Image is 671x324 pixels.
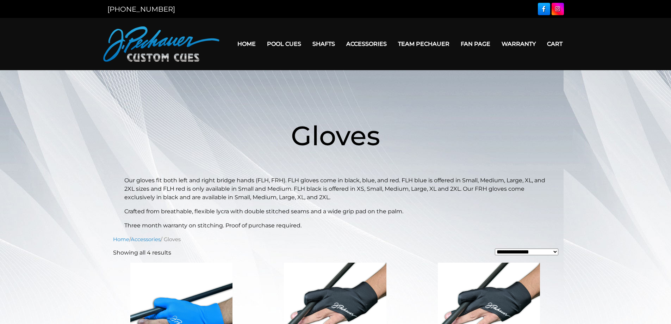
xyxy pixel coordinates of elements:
[113,236,558,243] nav: Breadcrumb
[541,35,568,53] a: Cart
[107,5,175,13] a: [PHONE_NUMBER]
[131,236,161,243] a: Accessories
[124,207,547,216] p: Crafted from breathable, flexible lycra with double stitched seams and a wide grip pad on the palm.
[341,35,392,53] a: Accessories
[307,35,341,53] a: Shafts
[495,249,558,255] select: Shop order
[103,26,219,62] img: Pechauer Custom Cues
[113,249,171,257] p: Showing all 4 results
[232,35,261,53] a: Home
[455,35,496,53] a: Fan Page
[496,35,541,53] a: Warranty
[291,119,380,152] span: Gloves
[113,236,129,243] a: Home
[124,176,547,202] p: Our gloves fit both left and right bridge hands (FLH, FRH). FLH gloves come in black, blue, and r...
[392,35,455,53] a: Team Pechauer
[261,35,307,53] a: Pool Cues
[124,221,547,230] p: Three month warranty on stitching. Proof of purchase required.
